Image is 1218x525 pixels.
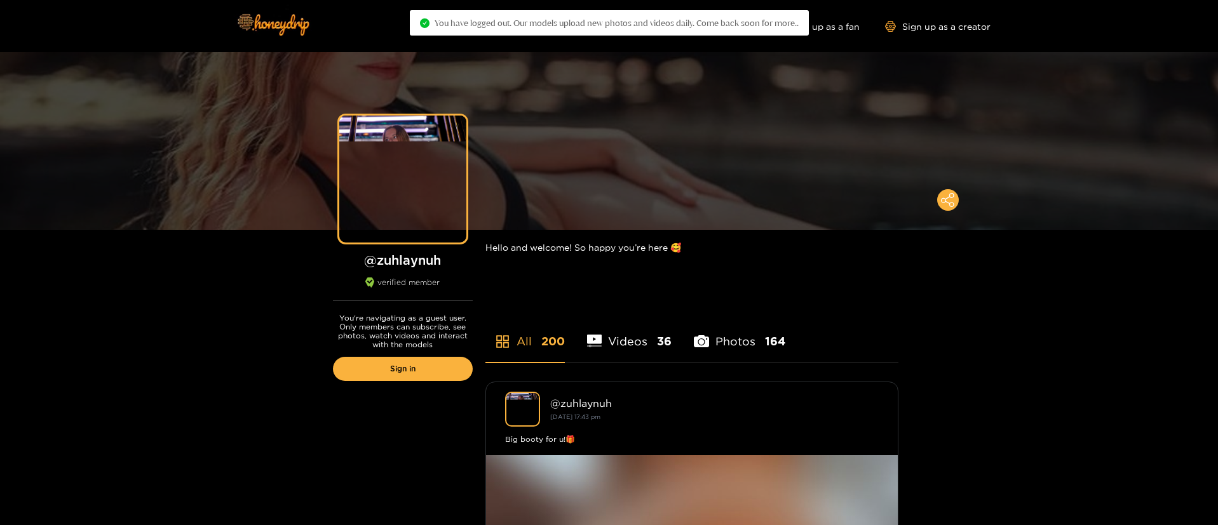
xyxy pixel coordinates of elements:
span: 36 [657,333,672,349]
img: zuhlaynuh [505,392,540,427]
div: Big booty for u!🎁 [505,433,879,446]
a: Sign up as a fan [773,21,860,32]
div: verified member [333,277,473,301]
h1: @ zuhlaynuh [333,252,473,268]
li: Photos [694,305,785,362]
div: Hello and welcome! So happy you’re here 🥰 [485,230,898,265]
span: appstore [495,334,510,349]
a: Sign up as a creator [885,21,991,32]
li: All [485,305,565,362]
small: [DATE] 17:43 pm [550,413,600,420]
span: 200 [541,333,565,349]
p: You're navigating as a guest user. Only members can subscribe, see photos, watch videos and inter... [333,314,473,349]
span: 164 [765,333,785,349]
span: You have logged out. Our models upload new photos and videos daily. Come back soon for more.. [435,18,799,28]
a: Sign in [333,357,473,381]
li: Videos [587,305,672,362]
div: @ zuhlaynuh [550,397,879,409]
span: check-circle [420,18,430,28]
